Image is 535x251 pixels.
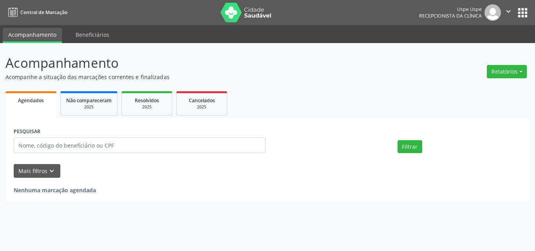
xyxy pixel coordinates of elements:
[70,28,115,42] a: Beneficiários
[3,28,62,43] a: Acompanhamento
[5,73,372,81] p: Acompanhe a situação das marcações correntes e finalizadas
[20,9,67,16] span: Central de Marcação
[504,7,513,16] i: 
[14,186,96,194] strong: Nenhuma marcação agendada
[47,167,56,175] i: keyboard_arrow_down
[14,164,60,178] button: Mais filtroskeyboard_arrow_down
[14,137,266,153] input: Nome, código do beneficiário ou CPF
[419,13,482,19] span: Recepcionista da clínica
[66,104,112,110] div: 2025
[189,97,215,104] span: Cancelados
[487,65,527,78] button: Relatórios
[182,104,221,110] div: 2025
[18,97,44,104] span: Agendados
[135,97,159,104] span: Resolvidos
[419,6,482,13] div: Uspe Uspe
[5,6,67,19] a: Central de Marcação
[127,104,166,110] div: 2025
[14,126,40,138] label: PESQUISAR
[516,6,530,20] button: apps
[66,97,112,104] span: Não compareceram
[5,53,372,73] p: Acompanhamento
[484,4,501,21] img: img
[398,140,422,153] button: Filtrar
[501,4,516,21] button: 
